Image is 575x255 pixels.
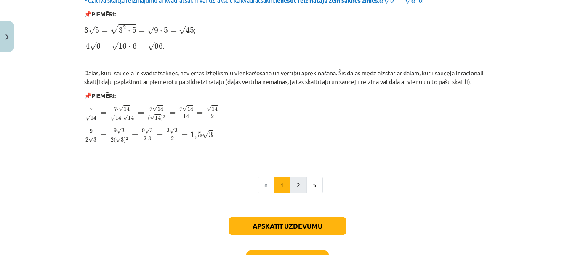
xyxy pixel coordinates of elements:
[211,114,214,118] span: 2
[128,46,130,49] span: ⋅
[116,137,121,143] span: √
[209,132,213,138] span: 3
[154,43,163,49] span: 96
[85,43,90,49] span: 4
[93,138,96,142] span: 3
[145,128,150,134] span: √
[194,135,197,139] span: ,
[84,27,88,33] span: 3
[169,112,176,115] span: =
[96,43,101,49] span: 6
[117,128,122,134] span: √
[150,129,153,133] span: 3
[175,129,178,133] span: 3
[198,132,202,138] span: 5
[155,116,161,120] span: 14
[101,29,108,33] span: =
[170,29,177,33] span: =
[90,108,93,112] span: 7
[128,116,134,120] span: 14
[132,27,136,33] span: 5
[122,129,125,133] span: 3
[229,217,346,235] button: Apskatīt uzdevumu
[114,129,117,133] span: 9
[84,68,491,86] p: Daļas, kuru saucējā ir kvadrātsaknes, nav ērtas izteiksmju vienkāršošanā un vērtību aprēķināšanā....
[179,26,186,34] span: √
[88,26,95,35] span: √
[119,105,124,112] span: √
[119,27,123,33] span: 3
[123,115,128,121] span: √
[190,132,194,138] span: 1
[111,138,114,142] span: 2
[84,40,491,51] p: .
[95,27,99,33] span: 5
[123,26,126,30] span: 2
[186,27,194,33] span: 45
[212,107,218,111] span: 14
[114,137,116,144] span: (
[91,116,96,120] span: 14
[160,30,162,33] span: ⋅
[128,30,130,33] span: ⋅
[183,114,189,119] span: 14
[139,45,145,49] span: =
[84,24,491,35] p: ;
[142,129,145,133] span: 9
[148,42,154,51] span: √
[138,112,144,115] span: =
[163,115,165,118] span: 2
[85,138,88,142] span: 2
[84,177,491,194] nav: Page navigation example
[170,128,175,134] span: √
[150,114,155,121] span: √
[133,43,137,49] span: 6
[161,115,163,121] span: )
[132,134,138,137] span: =
[197,112,203,115] span: =
[90,42,96,51] span: √
[138,29,145,33] span: =
[149,107,152,111] span: 7
[121,138,124,142] span: 3
[187,107,193,111] span: 14
[124,137,126,144] span: )
[148,115,150,121] span: (
[182,105,187,112] span: √
[103,45,109,49] span: =
[171,137,174,141] span: 2
[88,137,93,143] span: √
[179,107,182,111] span: 7
[100,134,106,137] span: =
[91,92,116,99] b: PIEMĒRI:
[115,116,121,120] span: 14
[112,42,118,51] span: √
[126,137,128,140] span: 2
[84,91,491,100] p: 📌
[152,105,157,112] span: √
[306,177,323,194] button: »
[154,27,158,33] span: 9
[157,107,163,111] span: 14
[114,107,117,111] span: 7
[5,34,9,40] img: icon-close-lesson-0947bae3869378f0d4975bcd49f059093ad1ed9edebbc8119c70593378902aed.svg
[85,115,91,121] span: √
[118,43,127,49] span: 16
[110,24,119,34] span: √
[202,130,209,139] span: √
[164,27,168,33] span: 5
[121,118,123,120] span: ⋅
[146,139,148,140] span: ⋅
[117,109,119,111] span: ⋅
[207,105,212,112] span: √
[181,134,188,137] span: =
[148,137,151,141] span: 3
[84,10,491,18] p: 📌
[110,115,115,121] span: √
[157,134,163,137] span: =
[274,177,290,194] button: 1
[100,112,106,115] span: =
[144,137,146,141] span: 2
[90,129,93,134] span: 9
[91,10,116,18] b: PIEMĒRI:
